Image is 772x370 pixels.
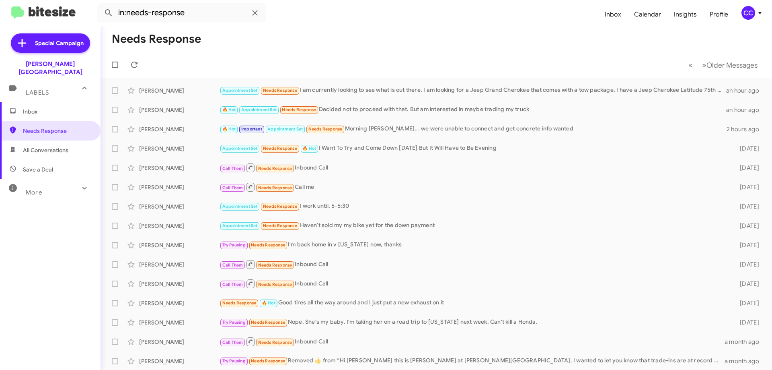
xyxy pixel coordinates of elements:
[139,106,220,114] div: [PERSON_NAME]
[139,318,220,327] div: [PERSON_NAME]
[725,357,766,365] div: a month ago
[35,39,84,47] span: Special Campaign
[241,107,277,112] span: Appointment Set
[727,299,766,307] div: [DATE]
[220,279,727,289] div: Inbound Call
[726,106,766,114] div: an hour ago
[23,107,91,116] span: Inbox
[26,89,49,96] span: Labels
[139,164,220,172] div: [PERSON_NAME]
[139,145,220,153] div: [PERSON_NAME]
[222,88,258,93] span: Appointment Set
[222,320,246,325] span: Try Pausing
[727,203,766,211] div: [DATE]
[220,240,727,250] div: I'm back home in v [US_STATE] now, thanks
[702,60,706,70] span: »
[222,107,236,112] span: 🔥 Hot
[741,6,755,20] div: CC
[220,144,727,153] div: I Want To Try and Come Down [DATE] But It Will Have to Be Evening
[139,280,220,288] div: [PERSON_NAME]
[222,185,243,190] span: Call Them
[23,127,91,135] span: Needs Response
[703,3,735,26] a: Profile
[220,337,725,347] div: Inbound Call
[23,146,68,154] span: All Conversations
[139,125,220,133] div: [PERSON_NAME]
[263,223,297,228] span: Needs Response
[727,145,766,153] div: [DATE]
[263,204,297,209] span: Needs Response
[222,340,243,345] span: Call Them
[222,223,258,228] span: Appointment Set
[727,222,766,230] div: [DATE]
[11,33,90,53] a: Special Campaign
[727,183,766,191] div: [DATE]
[727,125,766,133] div: 2 hours ago
[263,88,297,93] span: Needs Response
[267,126,303,132] span: Appointment Set
[139,222,220,230] div: [PERSON_NAME]
[263,146,297,151] span: Needs Response
[725,338,766,346] div: a month ago
[222,263,243,268] span: Call Them
[726,87,766,95] div: an hour ago
[220,124,727,134] div: Morning [PERSON_NAME]... we were unable to connect and get concrete info wanted
[220,221,727,230] div: Haven't sold my my bike yet for the down payment
[258,185,292,190] span: Needs Response
[735,6,763,20] button: CC
[302,146,316,151] span: 🔥 Hot
[220,202,727,211] div: I work until. 5-5:30
[727,164,766,172] div: [DATE]
[222,358,246,364] span: Try Pausing
[222,204,258,209] span: Appointment Set
[251,320,285,325] span: Needs Response
[684,57,762,73] nav: Page navigation example
[139,183,220,191] div: [PERSON_NAME]
[258,282,292,287] span: Needs Response
[220,182,727,192] div: Call me
[258,166,292,171] span: Needs Response
[727,260,766,269] div: [DATE]
[139,357,220,365] div: [PERSON_NAME]
[688,60,693,70] span: «
[220,105,726,114] div: Decided not to proceed with that. But am interested in maybe trading my truck
[220,298,727,308] div: Good tires all the way around and I just put a new exhaust on it
[727,280,766,288] div: [DATE]
[251,242,285,248] span: Needs Response
[23,165,53,174] span: Save a Deal
[97,3,266,23] input: Search
[727,241,766,249] div: [DATE]
[258,340,292,345] span: Needs Response
[727,318,766,327] div: [DATE]
[684,57,698,73] button: Previous
[222,242,246,248] span: Try Pausing
[262,300,275,306] span: 🔥 Hot
[222,146,258,151] span: Appointment Set
[598,3,628,26] a: Inbox
[667,3,703,26] a: Insights
[139,299,220,307] div: [PERSON_NAME]
[220,318,727,327] div: Nope. She's my baby. I'm taking her on a road trip to [US_STATE] next week. Can't kill a Honda.
[220,356,725,366] div: Removed ‌👍‌ from “ Hi [PERSON_NAME] this is [PERSON_NAME] at [PERSON_NAME][GEOGRAPHIC_DATA]. I wa...
[139,241,220,249] div: [PERSON_NAME]
[222,166,243,171] span: Call Them
[697,57,762,73] button: Next
[26,189,42,196] span: More
[628,3,667,26] span: Calendar
[258,263,292,268] span: Needs Response
[222,282,243,287] span: Call Them
[241,126,262,132] span: Important
[112,33,201,45] h1: Needs Response
[220,259,727,269] div: Inbound Call
[139,203,220,211] div: [PERSON_NAME]
[251,358,285,364] span: Needs Response
[139,87,220,95] div: [PERSON_NAME]
[706,61,758,70] span: Older Messages
[222,126,236,132] span: 🔥 Hot
[308,126,343,132] span: Needs Response
[222,300,257,306] span: Needs Response
[220,86,726,95] div: I am currently looking to see what is out there. I am looking for a Jeep Grand Cherokee that come...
